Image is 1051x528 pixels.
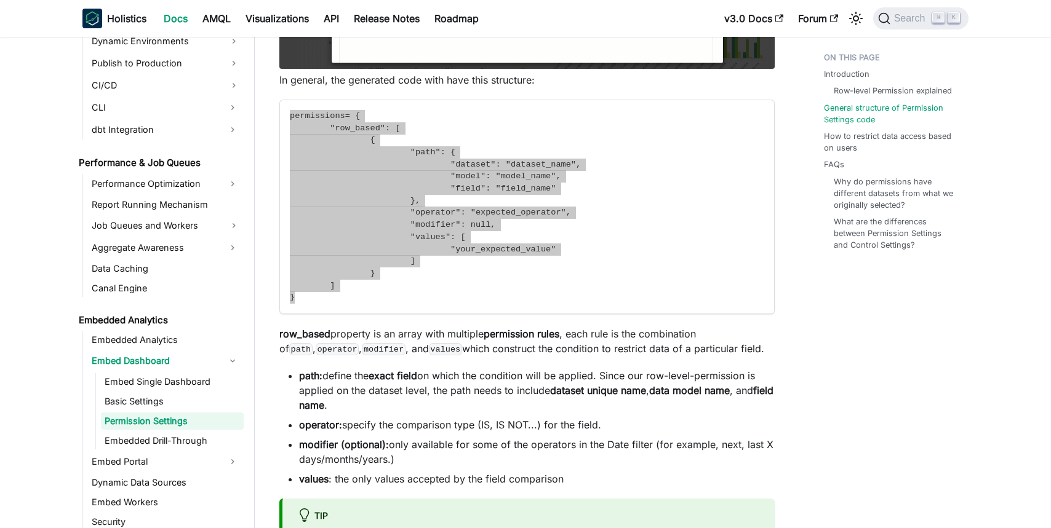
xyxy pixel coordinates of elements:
span: "model_name" [496,171,556,181]
span: } [410,196,415,205]
a: Canal Engine [88,280,244,297]
a: AMQL [195,9,238,28]
code: operator [316,343,359,355]
button: Switch between dark and light mode (currently light mode) [846,9,866,28]
span: "your_expected_value" [450,245,556,254]
strong: data model name [649,384,730,396]
a: Embed Single Dashboard [101,373,244,390]
code: values [429,343,462,355]
span: permissions [290,111,345,120]
a: v3.0 Docs [717,9,791,28]
span: } [370,269,375,278]
span: "dataset_name" [506,160,576,169]
li: specify the comparison type (IS, IS NOT...) for the field. [299,417,775,432]
a: How to restrict data access based on users [824,130,961,154]
a: Why do permissions have different datasets from what we originally selected? [834,176,956,211]
a: dbt Integration [88,120,222,140]
span: "field" [450,184,486,193]
span: , [415,196,420,205]
span: [ [460,232,465,242]
button: Expand sidebar category 'Embed Portal' [222,452,244,471]
button: Search (Command+K) [873,7,969,30]
span: : [385,124,390,133]
code: path [289,343,313,355]
p: In general, the generated code with have this structure: [279,73,775,87]
span: "dataset" [450,160,495,169]
button: Expand sidebar category 'CLI' [222,98,244,117]
a: Row-level Permission explained [834,85,952,97]
a: Report Running Mechanism [88,196,244,213]
a: Introduction [824,68,869,80]
img: Holistics [82,9,102,28]
span: "modifier" [410,220,461,229]
a: Embedded Analytics [75,312,244,329]
span: , [566,208,571,217]
a: FAQs [824,159,844,170]
a: Dynamic Environments [88,31,244,51]
span: { [450,148,455,157]
a: Aggregate Awareness [88,238,222,258]
span: "field_name" [496,184,556,193]
a: Embed Dashboard [88,351,222,371]
span: "operator" [410,208,461,217]
button: Expand sidebar category 'dbt Integration' [222,120,244,140]
a: Publish to Production [88,53,244,73]
span: null [471,220,491,229]
strong: path: [299,369,322,382]
a: Embedded Drill-Through [101,432,244,449]
li: define the on which the condition will be applied. Since our row-level-permission is applied on t... [299,368,775,412]
span: = [345,111,350,120]
a: Release Notes [346,9,427,28]
span: , [556,171,561,181]
a: Performance & Job Queues [75,154,244,171]
span: { [355,111,360,120]
div: tip [297,508,760,524]
a: CI/CD [88,76,244,95]
button: Collapse sidebar category 'Embed Dashboard' [222,351,244,371]
span: "row_based" [330,124,385,133]
kbd: ⌘ [932,12,945,23]
p: property is an array with multiple , each rule is the combination of , , , and which construct th... [279,326,775,356]
span: : [460,220,465,229]
span: : [495,160,500,169]
span: "model" [450,171,486,181]
span: "values" [410,232,450,242]
kbd: K [948,12,960,23]
span: : [441,148,446,157]
span: : [486,171,490,181]
span: , [576,160,581,169]
strong: exact field [369,369,417,382]
span: "path" [410,148,441,157]
span: Search [890,13,933,24]
a: Job Queues and Workers [88,216,244,235]
a: Permission Settings [101,412,244,430]
a: Roadmap [427,9,486,28]
a: Embed Portal [88,452,222,471]
span: : [486,184,490,193]
a: Performance Optimization [88,174,222,194]
a: Dynamic Data Sources [88,474,244,491]
a: HolisticsHolistics [82,9,146,28]
a: Embed Workers [88,494,244,511]
a: Docs [156,9,195,28]
span: ] [410,256,415,266]
span: [ [395,124,400,133]
a: Basic Settings [101,393,244,410]
span: ] [330,281,335,290]
span: : [450,232,455,242]
a: Embedded Analytics [88,331,244,349]
a: Data Caching [88,260,244,277]
span: { [370,135,375,144]
strong: operator: [299,419,342,431]
span: } [290,293,295,302]
nav: Docs sidebar [70,37,255,528]
a: What are the differences between Permission Settings and Control Settings? [834,216,956,251]
code: modifier [362,343,405,355]
span: : [460,208,465,217]
span: "expected_operator" [471,208,566,217]
button: Expand sidebar category 'Aggregate Awareness' [222,238,244,258]
li: : the only values accepted by the field comparison [299,471,775,486]
button: Expand sidebar category 'Performance Optimization' [222,174,244,194]
li: only available for some of the operators in the Date filter (for example, next, last X days/month... [299,437,775,467]
strong: dataset unique name [550,384,646,396]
